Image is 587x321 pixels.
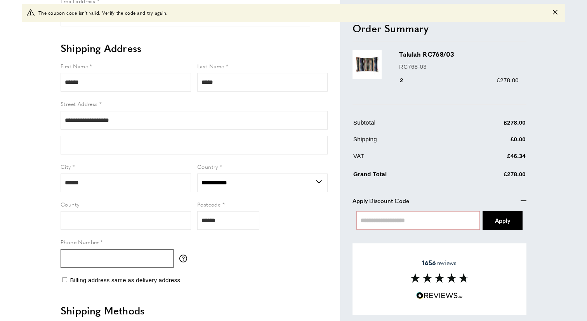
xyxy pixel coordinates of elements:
span: Apply Order Comment [353,243,414,252]
span: Last Name [197,62,224,70]
span: First Name [61,62,88,70]
img: Talulah RC768/03 [353,50,382,79]
span: Country [197,163,218,170]
p: RC768-03 [399,62,519,71]
h3: Talulah RC768/03 [399,50,519,59]
span: The coupon code isn't valid. Verify the code and try again. [38,9,168,16]
td: £278.00 [458,118,526,133]
span: Street Address [61,100,98,108]
span: reviews [422,259,457,267]
img: Reviews.io 5 stars [416,292,463,299]
span: £278.00 [497,76,519,83]
img: Reviews section [410,273,469,283]
h2: Shipping Methods [61,304,328,318]
td: VAT [353,151,457,166]
div: 2 [399,75,414,85]
td: £0.00 [458,134,526,149]
td: £46.34 [458,151,526,166]
span: Billing address same as delivery address [70,277,180,283]
strong: 1656 [422,258,436,267]
span: County [61,200,79,208]
td: Shipping [353,134,457,149]
button: More information [179,255,191,262]
td: Subtotal [353,118,457,133]
span: Postcode [197,200,221,208]
span: Phone Number [61,238,99,246]
input: Billing address same as delivery address [62,277,67,282]
h2: Shipping Address [61,41,328,55]
span: Apply Coupon [495,216,510,224]
span: City [61,163,71,170]
td: £278.00 [458,168,526,184]
button: Close message [553,9,557,16]
span: Apply Discount Code [353,196,409,205]
button: Apply Coupon [483,211,523,229]
td: Grand Total [353,168,457,184]
h2: Order Summary [353,21,526,35]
